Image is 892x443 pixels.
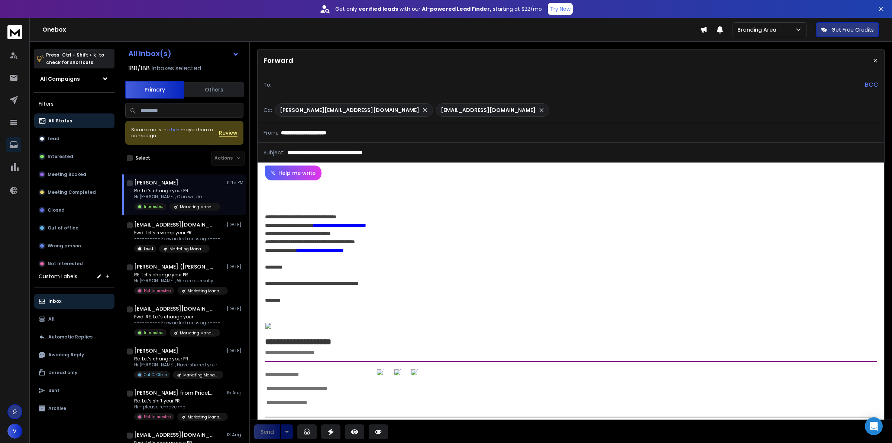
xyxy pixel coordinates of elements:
[34,149,114,164] button: Interested
[48,388,59,394] p: Sent
[422,5,491,13] strong: AI-powered Lead Finder,
[34,383,114,398] button: Sent
[134,188,220,194] p: Re: Let’s change your PR
[7,424,22,439] button: V
[144,246,153,251] p: Lead
[134,272,223,278] p: RE: Let’s change your PR
[816,22,879,37] button: Get Free Credits
[737,26,779,33] p: Branding Area
[227,306,243,312] p: [DATE]
[134,431,216,439] h1: [EMAIL_ADDRESS][DOMAIN_NAME]
[48,405,66,411] p: Archive
[144,330,164,336] p: Interested
[128,64,150,73] span: 188 / 188
[134,356,223,362] p: Re: Let’s change your PR
[48,370,77,376] p: Unread only
[865,80,878,89] p: BCC
[180,204,216,210] p: Marketing Manager-New Copy
[122,46,245,61] button: All Inbox(s)
[48,298,61,304] p: Inbox
[134,236,223,242] p: ---------- Forwarded message --------- From: [PERSON_NAME]
[134,221,216,228] h1: [EMAIL_ADDRESS][DOMAIN_NAME]
[134,230,223,236] p: Fwd: Let’s revamp your PR
[48,136,59,142] p: Lead
[48,154,73,160] p: Interested
[34,185,114,200] button: Meeting Completed
[48,261,83,267] p: Not Interested
[144,288,171,293] p: Not Interested
[184,81,244,98] button: Others
[335,5,542,13] p: Get only with our starting at $22/mo
[227,180,243,186] p: 12:51 PM
[134,314,223,320] p: Fwd: RE: Let’s change your
[48,352,84,358] p: Awaiting Reply
[264,149,284,156] p: Subject:
[48,207,65,213] p: Closed
[264,129,278,137] p: From:
[34,365,114,380] button: Unread only
[227,390,243,396] p: 15 Aug
[136,155,150,161] label: Select
[227,222,243,228] p: [DATE]
[134,398,223,404] p: Re: Let’s shift your PR
[125,81,184,99] button: Primary
[548,3,573,15] button: Try Now
[280,106,419,114] p: [PERSON_NAME][EMAIL_ADDRESS][DOMAIN_NAME]
[48,225,78,231] p: Out of office
[34,238,114,253] button: Wrong person
[167,126,181,133] span: others
[134,389,216,397] h1: [PERSON_NAME] from PriceLabs
[144,204,164,209] p: Interested
[359,5,398,13] strong: verified leads
[34,330,114,344] button: Automatic Replies
[227,432,243,438] p: 13 Aug
[134,404,223,410] p: Hi - please remove me
[227,348,243,354] p: [DATE]
[48,189,96,195] p: Meeting Completed
[134,263,216,270] h1: [PERSON_NAME] ([PERSON_NAME])
[42,25,700,34] h1: Onebox
[188,288,223,294] p: Marketing Manager-New Copy
[264,55,293,66] p: Forward
[169,246,205,252] p: Marketing Manager-New Copy
[34,131,114,146] button: Lead
[34,221,114,235] button: Out of office
[134,362,223,368] p: Hi [PERSON_NAME], Have shared your
[265,166,321,180] button: Help me write
[188,414,223,420] p: Marketing Manager-New Copy
[151,64,201,73] h3: Inboxes selected
[180,330,216,336] p: Marketing Manager-New Copy
[48,171,86,177] p: Meeting Booked
[227,264,243,270] p: [DATE]
[61,51,97,59] span: Ctrl + Shift + k
[550,5,571,13] p: Try Now
[264,81,271,89] p: To:
[46,51,104,66] p: Press to check for shortcuts.
[134,305,216,312] h1: [EMAIL_ADDRESS][DOMAIN_NAME]
[7,25,22,39] img: logo
[144,372,167,378] p: Out Of Office
[34,203,114,218] button: Closed
[183,372,219,378] p: Marketing Manager-New Copy
[134,347,178,354] h1: [PERSON_NAME]
[34,312,114,327] button: All
[264,106,272,114] p: Cc:
[219,129,237,137] button: Review
[34,113,114,128] button: All Status
[134,278,223,284] p: Hi [PERSON_NAME], We are currently
[34,347,114,362] button: Awaiting Reply
[34,167,114,182] button: Meeting Booked
[48,334,93,340] p: Automatic Replies
[865,417,883,435] div: Open Intercom Messenger
[34,99,114,109] h3: Filters
[134,179,178,186] h1: [PERSON_NAME]
[40,75,80,83] h1: All Campaigns
[48,316,55,322] p: All
[48,118,72,124] p: All Status
[134,194,220,200] p: Hi [PERSON_NAME], Can we do
[831,26,874,33] p: Get Free Credits
[134,320,223,326] p: ---------- Forwarded message --------- From: [PERSON_NAME]
[441,106,536,114] p: [EMAIL_ADDRESS][DOMAIN_NAME]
